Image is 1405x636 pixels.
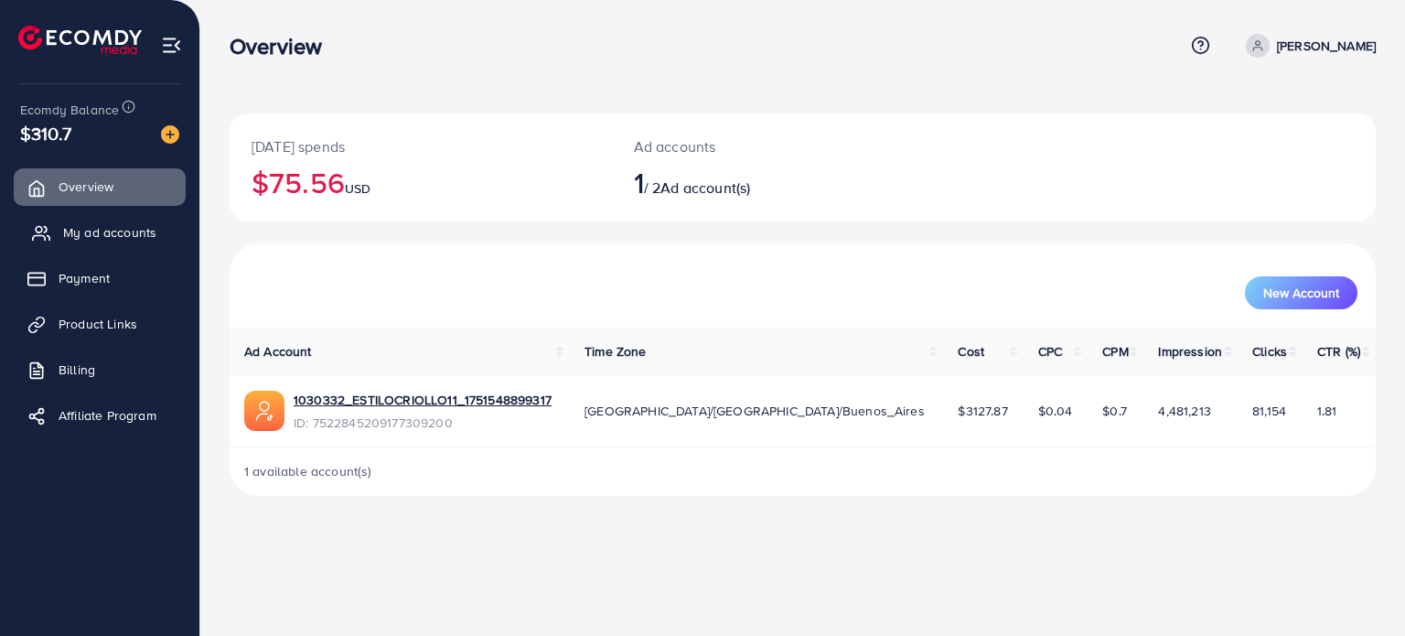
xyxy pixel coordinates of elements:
span: New Account [1263,286,1339,299]
a: Payment [14,260,186,296]
span: Cost [958,342,984,361]
p: Ad accounts [634,135,876,157]
span: $3127.87 [958,402,1007,420]
span: Product Links [59,315,137,333]
span: 1 [634,161,644,203]
span: ID: 7522845209177309200 [294,414,552,432]
span: [GEOGRAPHIC_DATA]/[GEOGRAPHIC_DATA]/Buenos_Aires [585,402,925,420]
span: USD [345,179,370,198]
span: My ad accounts [63,223,156,242]
a: Product Links [14,306,186,342]
span: $310.7 [20,120,71,146]
a: [PERSON_NAME] [1239,34,1376,58]
span: Ad account(s) [660,178,750,198]
img: menu [161,35,182,56]
span: $0.04 [1038,402,1073,420]
span: 1.81 [1317,402,1337,420]
span: Ad Account [244,342,312,361]
span: Clicks [1252,342,1287,361]
a: Overview [14,168,186,205]
span: Impression [1158,342,1222,361]
button: New Account [1245,276,1357,309]
p: [DATE] spends [252,135,590,157]
h2: $75.56 [252,165,590,199]
span: Affiliate Program [59,406,156,425]
span: 81,154 [1252,402,1286,420]
h2: / 2 [634,165,876,199]
h3: Overview [230,33,337,59]
span: Billing [59,361,95,379]
a: Affiliate Program [14,397,186,434]
a: Billing [14,351,186,388]
img: image [161,125,179,144]
a: 1030332_ESTILOCRIOLLO11_1751548899317 [294,391,552,409]
span: Payment [59,269,110,287]
span: Ecomdy Balance [20,101,119,119]
a: My ad accounts [14,214,186,251]
span: Overview [59,178,113,196]
span: CPM [1102,342,1128,361]
p: [PERSON_NAME] [1277,35,1376,57]
span: Time Zone [585,342,646,361]
span: $0.7 [1102,402,1127,420]
span: CTR (%) [1317,342,1360,361]
span: CPC [1038,342,1062,361]
span: 1 available account(s) [244,462,372,480]
img: ic-ads-acc.e4c84228.svg [244,391,284,431]
span: 4,481,213 [1158,402,1210,420]
img: logo [18,26,142,54]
